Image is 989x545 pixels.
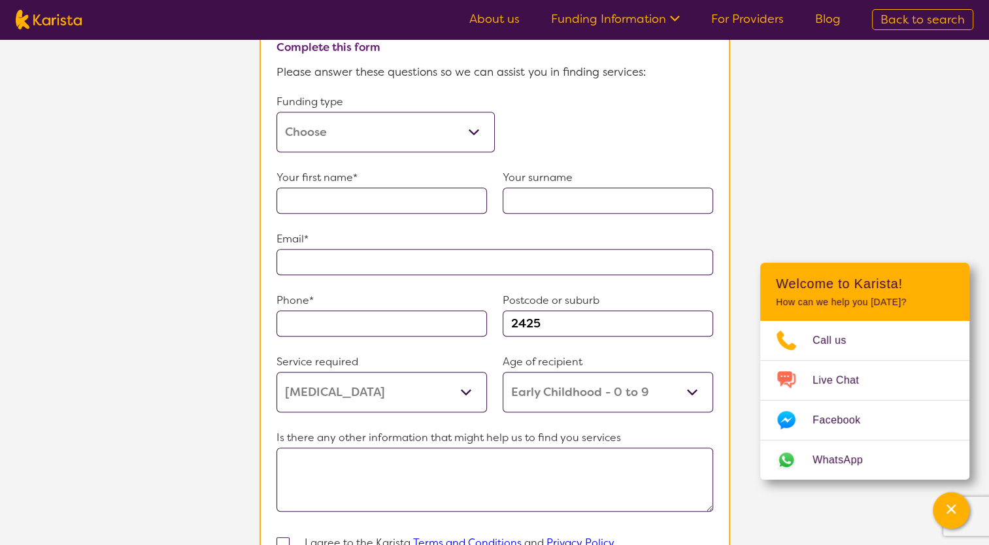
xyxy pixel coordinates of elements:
span: Facebook [813,410,876,430]
button: Channel Menu [933,492,969,529]
p: Your first name* [277,168,487,188]
p: Funding type [277,92,495,112]
b: Complete this form [277,40,380,54]
span: Call us [813,331,862,350]
img: Karista logo [16,10,82,29]
p: How can we help you [DATE]? [776,297,954,308]
div: Channel Menu [760,263,969,480]
span: Back to search [880,12,965,27]
a: Blog [815,11,841,27]
span: WhatsApp [813,450,879,470]
p: Is there any other information that might help us to find you services [277,428,713,448]
a: Funding Information [551,11,680,27]
h2: Welcome to Karista! [776,276,954,291]
p: Postcode or suburb [503,291,713,310]
p: Service required [277,352,487,372]
p: Please answer these questions so we can assist you in finding services: [277,62,713,82]
ul: Choose channel [760,321,969,480]
a: Back to search [872,9,973,30]
span: Live Chat [813,371,875,390]
a: Web link opens in a new tab. [760,440,969,480]
p: Email* [277,229,713,249]
p: Phone* [277,291,487,310]
a: About us [469,11,520,27]
a: For Providers [711,11,784,27]
p: Age of recipient [503,352,713,372]
p: Your surname [503,168,713,188]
